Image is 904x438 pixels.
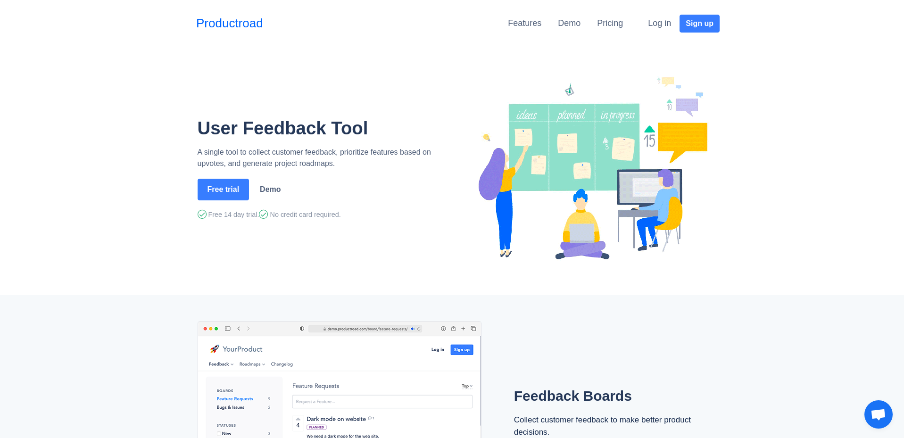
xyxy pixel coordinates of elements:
[642,14,677,33] button: Log in
[198,147,449,169] p: A single tool to collect customer feedback, prioritize features based on upvotes, and generate pr...
[558,18,581,28] a: Demo
[198,209,449,220] div: Free 14 day trial. No credit card required.
[198,117,449,139] h1: User Feedback Tool
[514,388,697,405] h2: Feedback Boards
[198,179,249,200] button: Free trial
[864,400,893,429] a: Otvorený chat
[254,181,287,198] a: Demo
[467,73,709,264] img: Productroad
[597,18,623,28] a: Pricing
[508,18,541,28] a: Features
[680,15,720,33] button: Sign up
[514,414,697,438] div: Collect customer feedback to make better product decisions.
[196,14,263,33] a: Productroad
